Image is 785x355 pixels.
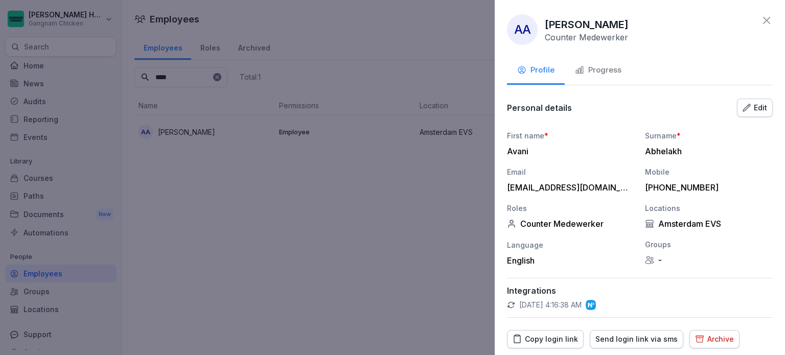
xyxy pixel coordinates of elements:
div: [EMAIL_ADDRESS][DOMAIN_NAME] [507,182,630,193]
div: AA [507,14,538,45]
div: Edit [743,102,767,113]
div: Language [507,240,635,250]
button: Profile [507,57,565,85]
div: Roles [507,203,635,214]
div: Amsterdam EVS [645,219,773,229]
div: Mobile [645,167,773,177]
button: Send login link via sms [590,330,683,348]
button: Edit [737,99,773,117]
p: Integrations [507,286,773,296]
button: Progress [565,57,632,85]
div: [PHONE_NUMBER] [645,182,768,193]
button: Archive [689,330,740,348]
img: nmbrs.png [586,300,596,310]
div: Abhelakh [645,146,768,156]
div: English [507,255,635,266]
div: Avani [507,146,630,156]
div: Copy login link [513,334,578,345]
button: Copy login link [507,330,584,348]
div: First name [507,130,635,141]
div: - [645,255,773,265]
div: Send login link via sms [595,334,678,345]
div: Groups [645,239,773,250]
p: Counter Medewerker [545,32,628,42]
p: Personal details [507,103,572,113]
div: Profile [517,64,555,76]
div: Locations [645,203,773,214]
div: Email [507,167,635,177]
div: Surname [645,130,773,141]
div: Counter Medewerker [507,219,635,229]
p: [DATE] 4:16:38 AM [519,300,582,310]
p: [PERSON_NAME] [545,17,629,32]
div: Progress [575,64,621,76]
div: Archive [695,334,734,345]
